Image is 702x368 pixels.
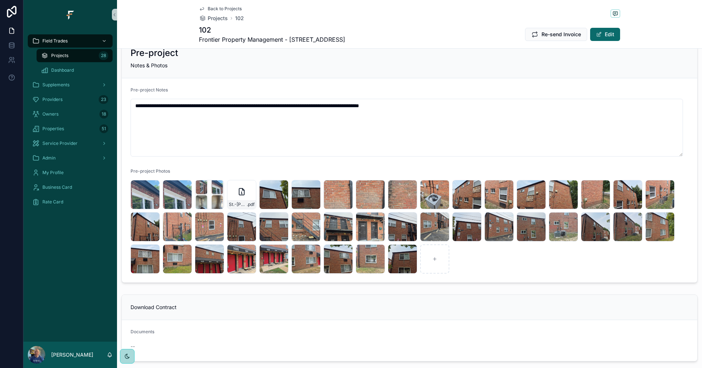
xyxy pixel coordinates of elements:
[131,62,167,68] span: Notes & Photos
[590,28,620,41] button: Edit
[131,168,170,174] span: Pre-project Photos
[199,6,242,12] a: Back to Projects
[99,95,108,104] div: 23
[37,49,113,62] a: Projects28
[208,6,242,12] span: Back to Projects
[541,31,581,38] span: Re-send Invoice
[229,202,247,207] span: St.-[PERSON_NAME]-Contractor-Search
[131,304,177,310] span: Download Contract
[208,15,228,22] span: Projects
[131,87,168,93] span: Pre-project Notes
[28,166,113,179] a: My Profile
[235,15,244,22] a: 102
[99,51,108,60] div: 28
[42,184,72,190] span: Business Card
[28,122,113,135] a: Properties51
[51,53,68,59] span: Projects
[131,329,154,334] span: Documents
[42,82,69,88] span: Supplements
[525,28,587,41] button: Re-send Invoice
[42,38,68,44] span: Field Trades
[131,47,178,59] h2: Pre-project
[28,78,113,91] a: Supplements
[199,15,228,22] a: Projects
[42,170,64,176] span: My Profile
[199,25,345,35] h1: 102
[28,108,113,121] a: Owners18
[99,110,108,119] div: 18
[64,9,76,20] img: App logo
[42,155,56,161] span: Admin
[28,151,113,165] a: Admin
[28,34,113,48] a: Field Trades
[99,124,108,133] div: 51
[199,35,345,44] span: Frontier Property Management - [STREET_ADDRESS]
[42,199,63,205] span: Rate Card
[42,111,58,117] span: Owners
[28,137,113,150] a: Service Provider
[51,351,93,358] p: [PERSON_NAME]
[247,202,254,207] span: .pdf
[37,64,113,77] a: Dashboard
[28,181,113,194] a: Business Card
[42,140,78,146] span: Service Provider
[28,93,113,106] a: Providers23
[42,126,64,132] span: Properties
[51,67,74,73] span: Dashboard
[28,195,113,209] a: Rate Card
[42,97,63,102] span: Providers
[131,343,135,350] span: --
[23,29,117,218] div: scrollable content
